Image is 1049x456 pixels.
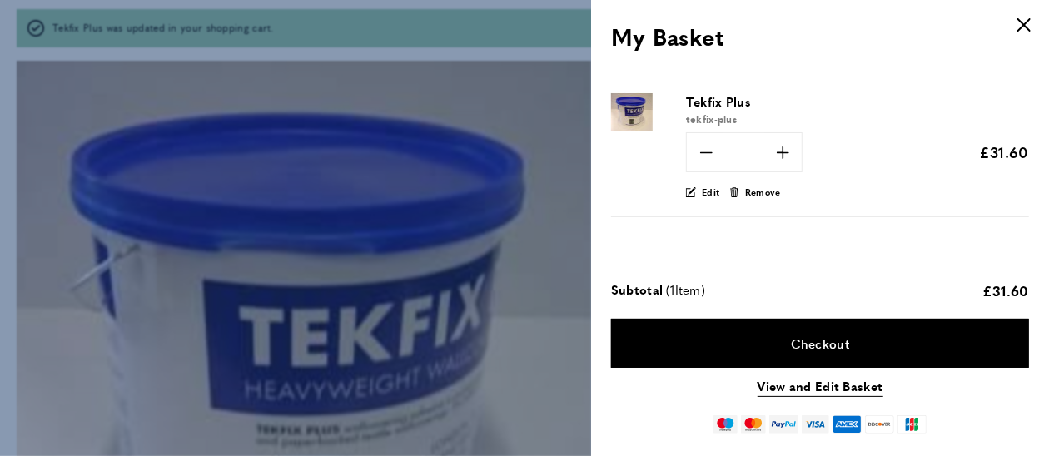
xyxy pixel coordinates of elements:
img: american-express [833,415,862,434]
img: visa [802,415,829,434]
span: £31.60 [982,280,1029,300]
span: Subtotal [611,280,663,301]
h3: My Basket [611,20,1029,52]
img: mastercard [741,415,765,434]
span: tekfix-plus [686,112,737,126]
button: Close panel [1007,8,1041,42]
a: Edit product "Tekfix Plus" [686,185,720,200]
span: Tekfix Plus [686,92,751,112]
span: ( Item) [666,280,705,301]
img: discover [865,415,894,434]
a: View and Edit Basket [758,376,883,397]
img: paypal [769,415,798,434]
img: jcb [897,415,927,434]
span: £31.60 [979,141,1029,162]
span: Edit [702,185,719,200]
button: Remove product "Tekfix Plus" from cart [729,185,781,200]
img: maestro [713,415,738,434]
a: Product "Tekfix Plus" [611,92,674,138]
a: Checkout [611,319,1029,368]
span: Remove [745,185,781,200]
span: 1 [670,280,674,298]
